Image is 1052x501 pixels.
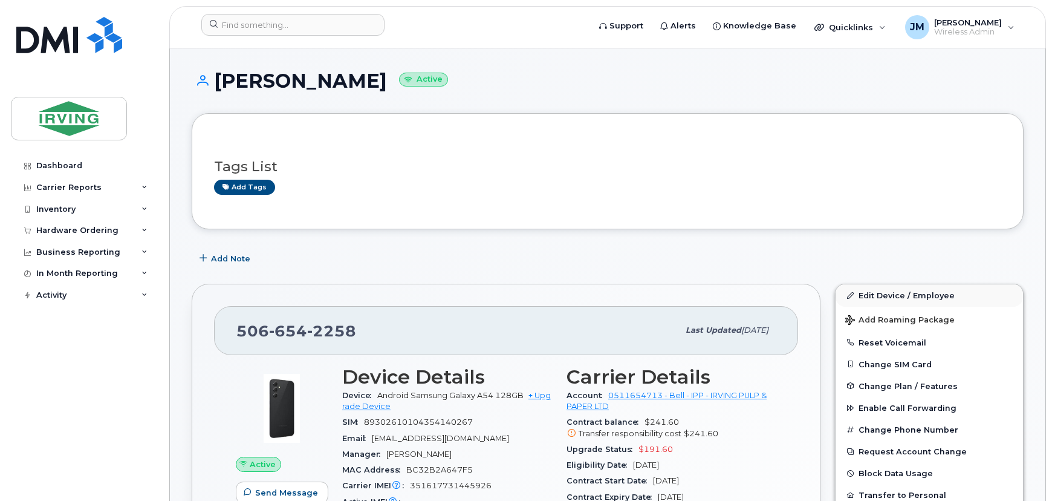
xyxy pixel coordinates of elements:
[342,434,372,443] span: Email
[836,307,1023,332] button: Add Roaming Package
[684,429,718,438] span: $241.60
[836,284,1023,306] a: Edit Device / Employee
[236,322,356,340] span: 506
[567,445,638,454] span: Upgrade Status
[192,247,261,269] button: Add Note
[399,73,448,87] small: Active
[567,391,767,411] a: 0511654713 - Bell - IPP - IRVING PULP & PAPER LTD
[211,253,250,264] span: Add Note
[342,417,364,427] span: SIM
[567,476,653,485] span: Contract Start Date
[836,419,1023,440] button: Change Phone Number
[567,417,645,427] span: Contract balance
[686,326,741,335] span: Last updated
[377,391,524,400] span: Android Samsung Galaxy A54 128GB
[653,476,679,485] span: [DATE]
[372,434,509,443] span: [EMAIL_ADDRESS][DOMAIN_NAME]
[214,180,275,195] a: Add tags
[410,481,492,490] span: 351617731445926
[245,372,318,445] img: image20231002-3703462-17nx3v8.jpeg
[406,465,473,474] span: BC32B2A647F5
[342,391,377,400] span: Device
[255,487,318,499] span: Send Message
[214,159,1001,174] h3: Tags List
[342,465,406,474] span: MAC Address
[342,450,386,459] span: Manager
[638,445,673,454] span: $191.60
[307,322,356,340] span: 2258
[386,450,452,459] span: [PERSON_NAME]
[250,459,276,470] span: Active
[633,460,659,470] span: [DATE]
[364,417,473,427] span: 89302610104354140267
[567,417,776,439] span: $241.60
[579,429,681,438] span: Transfer responsibility cost
[836,375,1023,397] button: Change Plan / Features
[836,440,1023,462] button: Request Account Change
[836,462,1023,484] button: Block Data Usage
[741,326,768,335] span: [DATE]
[836,332,1023,353] button: Reset Voicemail
[836,353,1023,375] button: Change SIM Card
[845,315,955,327] span: Add Roaming Package
[192,70,1024,91] h1: [PERSON_NAME]
[342,481,410,490] span: Carrier IMEI
[836,397,1023,419] button: Enable Call Forwarding
[859,404,956,413] span: Enable Call Forwarding
[567,366,776,388] h3: Carrier Details
[269,322,307,340] span: 654
[859,381,958,390] span: Change Plan / Features
[567,460,633,470] span: Eligibility Date
[342,366,552,388] h3: Device Details
[567,391,608,400] span: Account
